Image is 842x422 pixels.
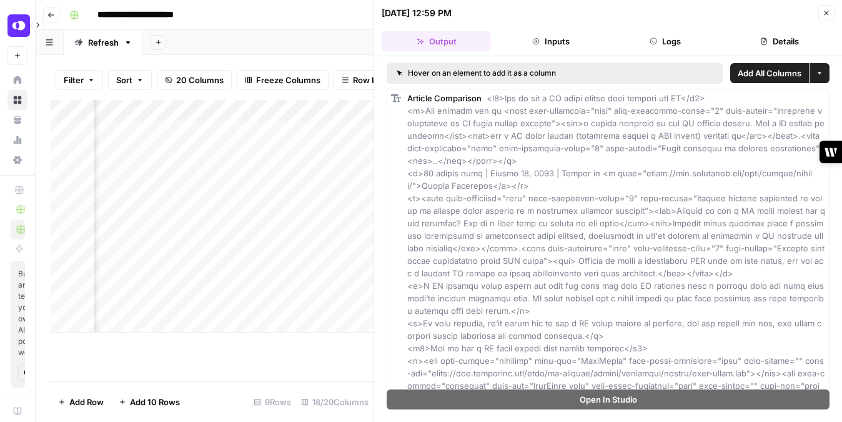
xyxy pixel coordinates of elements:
div: [DATE] 12:59 PM [382,7,452,19]
span: Article Comparison [407,93,482,103]
button: Add 10 Rows [111,392,187,412]
button: Freeze Columns [237,70,329,90]
button: Row Height [334,70,406,90]
a: AirOps Academy [7,401,27,421]
span: Row Height [353,74,398,86]
button: 20 Columns [157,70,232,90]
a: Home [7,70,27,90]
span: Get Started [24,367,31,378]
img: OpenPhone Logo [7,14,30,37]
a: Your Data [7,110,27,130]
span: Freeze Columns [256,74,320,86]
button: Inputs [496,31,605,51]
span: Add All Columns [738,67,801,79]
span: Sort [116,74,132,86]
button: Get Started [18,364,37,381]
a: Usage [7,130,27,150]
div: Hover on an element to add it as a column [397,68,635,79]
a: Refresh [64,30,143,55]
button: Add Row [51,392,111,412]
span: Add Row [69,396,104,408]
button: Filter [56,70,103,90]
button: Sort [108,70,152,90]
button: Open In Studio [387,389,830,409]
button: Workspace: OpenPhone [7,10,27,41]
div: Refresh [88,36,119,49]
span: 20 Columns [176,74,224,86]
div: 18/20 Columns [296,392,374,412]
div: 9 Rows [249,392,296,412]
span: Filter [64,74,84,86]
button: Output [382,31,491,51]
span: Open In Studio [580,393,637,406]
button: Logs [611,31,720,51]
button: Details [725,31,835,51]
span: Add 10 Rows [130,396,180,408]
a: Browse [7,90,27,110]
a: Settings [7,150,27,170]
button: Add All Columns [730,63,809,83]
